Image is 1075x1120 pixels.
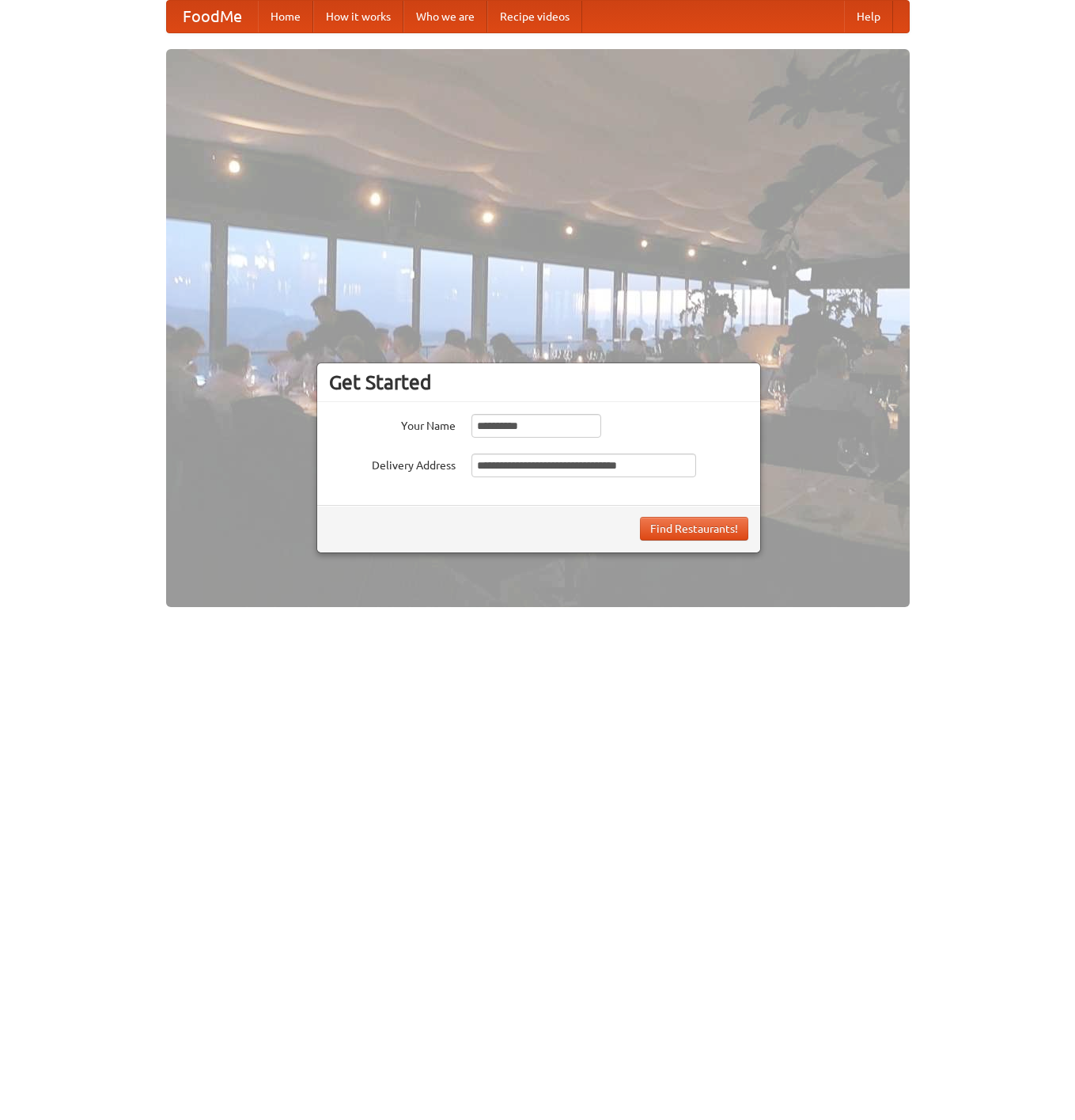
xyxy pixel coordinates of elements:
a: FoodMe [167,1,258,32]
a: Who we are [403,1,487,32]
label: Your Name [329,414,456,434]
a: How it works [313,1,403,32]
a: Home [258,1,313,32]
a: Help [844,1,893,32]
a: Recipe videos [487,1,582,32]
h3: Get Started [329,370,748,394]
label: Delivery Address [329,454,456,473]
button: Find Restaurants! [640,517,748,541]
